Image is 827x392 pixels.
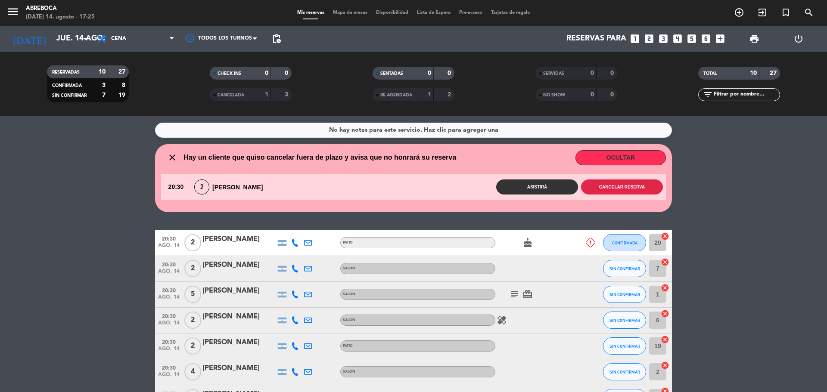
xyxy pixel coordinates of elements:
[661,361,669,370] i: cancel
[167,152,177,163] i: close
[734,7,744,18] i: add_circle_outline
[413,10,455,15] span: Lista de Espera
[26,4,95,13] div: ABREBOCA
[661,309,669,318] i: cancel
[184,286,201,303] span: 5
[700,33,712,44] i: looks_6
[661,335,669,344] i: cancel
[448,92,453,98] strong: 2
[158,285,180,295] span: 20:30
[293,10,329,15] span: Mis reservas
[202,363,276,374] div: [PERSON_NAME]
[158,243,180,253] span: ago. 14
[6,5,19,21] button: menu
[184,363,201,380] span: 4
[158,336,180,346] span: 20:30
[770,70,778,76] strong: 27
[343,318,355,322] span: SALON
[372,10,413,15] span: Disponibilidad
[184,312,201,329] span: 2
[6,5,19,18] i: menu
[202,311,276,322] div: [PERSON_NAME]
[52,70,80,74] span: RESERVADAS
[52,83,82,88] span: CONFIRMADA
[118,69,127,75] strong: 27
[202,259,276,271] div: [PERSON_NAME]
[566,34,626,43] span: Reservas para
[609,344,640,349] span: SIN CONFIRMAR
[191,179,270,194] div: [PERSON_NAME]
[581,179,663,194] button: Cancelar reserva
[428,70,431,76] strong: 0
[612,241,637,245] span: CONFIRMADA
[271,34,282,44] span: pending_actions
[644,33,655,44] i: looks_two
[496,179,578,194] button: Asistirá
[102,82,106,88] strong: 3
[609,266,640,271] span: SIN CONFIRMAR
[194,179,209,194] span: 2
[629,33,640,44] i: looks_one
[184,234,201,251] span: 2
[52,93,87,98] span: SIN CONFIRMAR
[603,312,646,329] button: SIN CONFIRMAR
[658,33,669,44] i: looks_3
[609,318,640,323] span: SIN CONFIRMAR
[285,70,290,76] strong: 0
[609,292,640,297] span: SIN CONFIRMAR
[804,7,814,18] i: search
[80,34,90,44] i: arrow_drop_down
[343,267,355,270] span: SALON
[603,286,646,303] button: SIN CONFIRMAR
[343,241,353,244] span: PATIO
[750,70,757,76] strong: 10
[448,70,453,76] strong: 0
[265,70,268,76] strong: 0
[265,92,268,98] strong: 1
[202,337,276,348] div: [PERSON_NAME]
[218,93,244,97] span: CANCELADA
[780,7,791,18] i: turned_in_not
[380,93,412,97] span: RE AGENDADA
[715,33,726,44] i: add_box
[575,150,666,165] button: OCULTAR
[428,92,431,98] strong: 1
[591,70,594,76] strong: 0
[343,344,353,348] span: PATIO
[202,234,276,245] div: [PERSON_NAME]
[703,90,713,100] i: filter_list
[603,260,646,277] button: SIN CONFIRMAR
[661,284,669,292] i: cancel
[610,92,616,98] strong: 0
[543,71,564,76] span: SERVIDAS
[343,370,355,373] span: SALON
[522,289,533,299] i: card_giftcard
[661,258,669,266] i: cancel
[158,259,180,269] span: 20:30
[158,346,180,356] span: ago. 14
[793,34,804,44] i: power_settings_new
[603,363,646,380] button: SIN CONFIRMAR
[99,69,106,75] strong: 10
[158,362,180,372] span: 20:30
[161,174,191,200] span: 20:30
[158,294,180,304] span: ago. 14
[343,293,355,296] span: SALON
[184,337,201,355] span: 2
[661,232,669,241] i: cancel
[158,233,180,243] span: 20:30
[487,10,535,15] span: Tarjetas de regalo
[543,93,565,97] span: NO SHOW
[329,125,498,135] div: No hay notas para este servicio. Haz clic para agregar una
[158,372,180,382] span: ago. 14
[757,7,768,18] i: exit_to_app
[603,337,646,355] button: SIN CONFIRMAR
[111,36,126,42] span: Cena
[713,90,780,99] input: Filtrar por nombre...
[184,260,201,277] span: 2
[591,92,594,98] strong: 0
[202,285,276,296] div: [PERSON_NAME]
[26,13,95,22] div: [DATE] 14. agosto - 17:25
[672,33,683,44] i: looks_4
[522,238,533,248] i: cake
